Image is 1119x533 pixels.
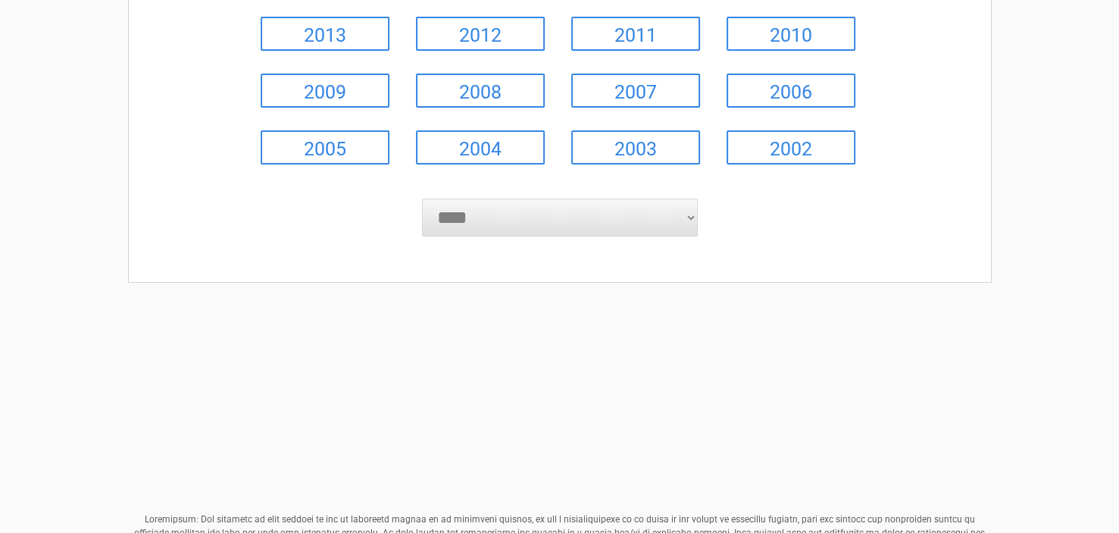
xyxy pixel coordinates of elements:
[727,130,855,165] a: 2002
[727,74,855,108] a: 2006
[261,17,389,51] a: 2013
[571,17,700,51] a: 2011
[571,74,700,108] a: 2007
[261,130,389,165] a: 2005
[416,17,545,51] a: 2012
[727,17,855,51] a: 2010
[416,74,545,108] a: 2008
[261,74,389,108] a: 2009
[416,130,545,165] a: 2004
[571,130,700,165] a: 2003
